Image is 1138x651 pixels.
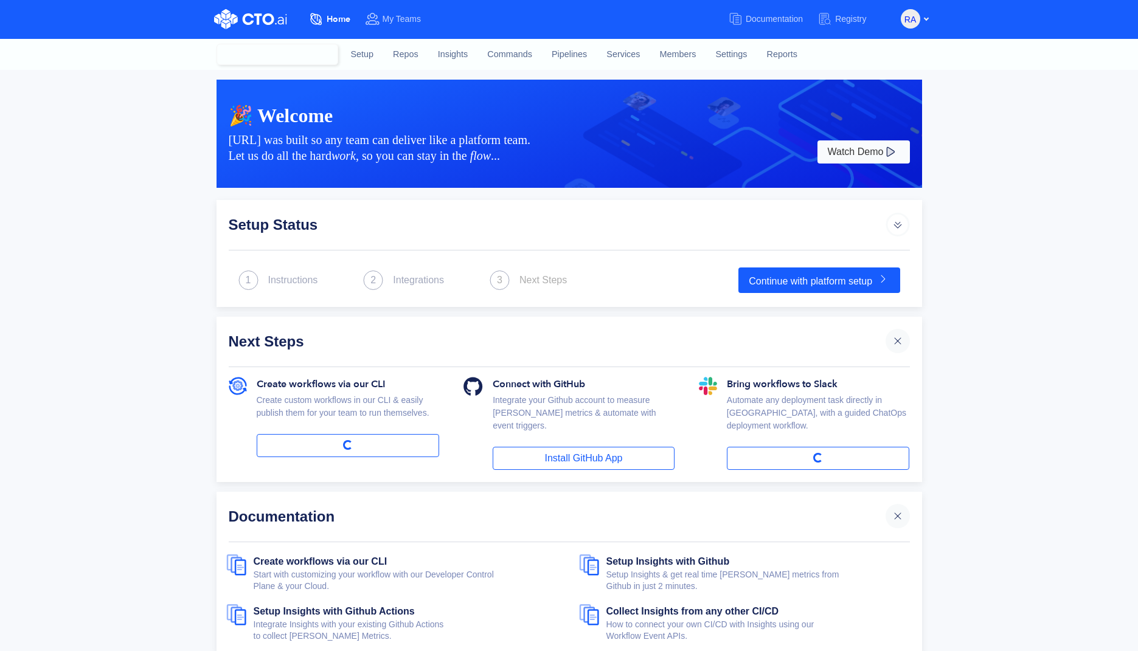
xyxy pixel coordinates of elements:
[746,14,803,24] span: Documentation
[254,556,387,571] a: Create workflows via our CLI
[892,510,904,522] img: cross.svg
[579,554,606,576] img: documents.svg
[706,38,757,71] a: Settings
[542,38,597,71] a: Pipelines
[738,267,900,293] a: Continue with platform setup
[393,273,444,288] div: Integrations
[327,13,350,25] span: Home
[428,38,478,71] a: Insights
[254,569,560,592] div: Start with customizing your workflow with our Developer Control Plane & your Cloud.
[757,38,807,71] a: Reports
[229,132,815,164] div: [URL] was built so any team can deliver like a platform team. Let us do all the hard , so you can...
[257,394,440,434] div: Create custom workflows in our CLI & easily publish them for your team to run themselves.
[470,149,491,162] i: flow
[268,273,318,288] div: Instructions
[226,604,254,625] img: documents.svg
[254,619,560,642] div: Integrate Insights with your existing Github Actions to collect [PERSON_NAME] Metrics.
[341,38,384,71] a: Setup
[519,273,567,288] div: Next Steps
[229,329,886,353] div: Next Steps
[365,8,436,30] a: My Teams
[383,14,422,24] span: My Teams
[817,140,910,164] button: Watch Demo
[238,270,258,290] img: next_step.svg
[817,8,881,30] a: Registry
[309,8,365,30] a: Home
[606,606,779,621] a: Collect Insights from any other CI/CD
[383,38,428,71] a: Repos
[477,38,542,71] a: Commands
[229,212,886,236] div: Setup Status
[606,569,912,592] div: Setup Insights & get real time [PERSON_NAME] metrics from Github in just 2 minutes.
[886,212,910,236] img: arrow_icon_default.svg
[579,604,606,625] img: documents.svg
[650,38,706,71] a: Members
[606,556,730,571] a: Setup Insights with Github
[883,145,898,159] img: play-white.svg
[727,377,910,394] div: Bring workflows to Slack
[254,606,415,621] a: Setup Insights with Github Actions
[892,335,904,347] img: cross.svg
[606,619,912,642] div: How to connect your own CI/CD with Insights using our Workflow Event APIs.
[493,447,675,470] a: Install GitHub App
[257,377,386,391] span: Create workflows via our CLI
[331,149,356,162] i: work
[226,554,254,576] img: documents.svg
[904,10,916,29] span: RA
[214,9,287,29] img: CTO.ai Logo
[229,104,910,127] div: 🎉 Welcome
[493,377,675,394] div: Connect with GitHub
[597,38,650,71] a: Services
[363,270,383,290] img: next_step.svg
[229,504,886,528] div: Documentation
[835,14,866,24] span: Registry
[493,394,675,447] div: Integrate your Github account to measure [PERSON_NAME] metrics & automate with event triggers.
[728,8,817,30] a: Documentation
[901,9,920,29] button: RA
[490,270,510,290] img: next_step.svg
[727,394,910,447] div: Automate any deployment task directly in [GEOGRAPHIC_DATA], with a guided ChatOps deployment work...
